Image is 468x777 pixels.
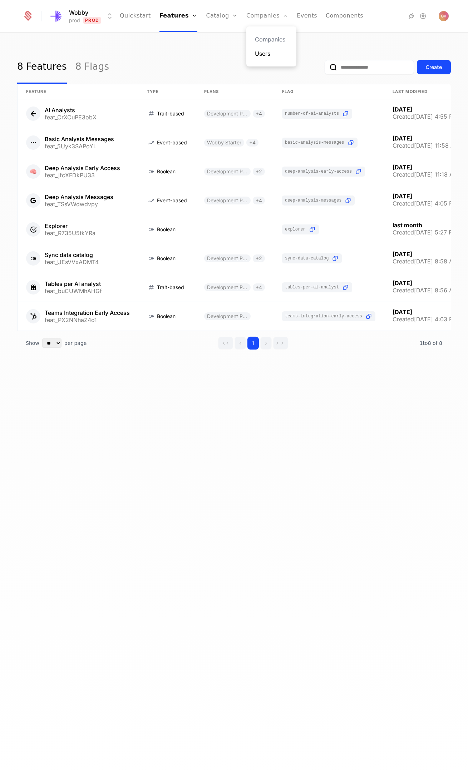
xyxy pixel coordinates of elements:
a: Integrations [407,12,416,20]
div: Create [426,64,442,71]
img: Quinten Verhelst [439,11,449,21]
div: Table pagination [17,331,451,355]
button: Create [417,60,451,74]
div: Page navigation [218,337,288,350]
span: Prod [83,17,101,24]
span: Wobby [69,8,88,17]
a: 8 Features [17,50,67,84]
th: Last Modified [384,84,468,99]
button: Go to first page [218,337,233,350]
span: per page [64,340,87,347]
button: Go to last page [273,337,288,350]
a: Settings [419,12,427,20]
span: 8 [420,340,442,346]
th: Type [138,84,196,99]
img: Wobby [48,8,65,25]
th: Feature [18,84,138,99]
button: Go to previous page [235,337,246,350]
th: Flag [274,84,384,99]
button: Go to next page [260,337,272,350]
span: 1 to 8 of [420,340,439,346]
div: prod [69,17,80,24]
a: 8 Flags [75,50,109,84]
a: Companies [255,35,288,44]
select: Select page size [42,338,61,348]
button: Go to page 1 [247,337,259,350]
button: Select environment [50,8,114,24]
a: Users [255,49,288,58]
button: Open user button [439,11,449,21]
span: Show [26,340,39,347]
th: Plans [196,84,274,99]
